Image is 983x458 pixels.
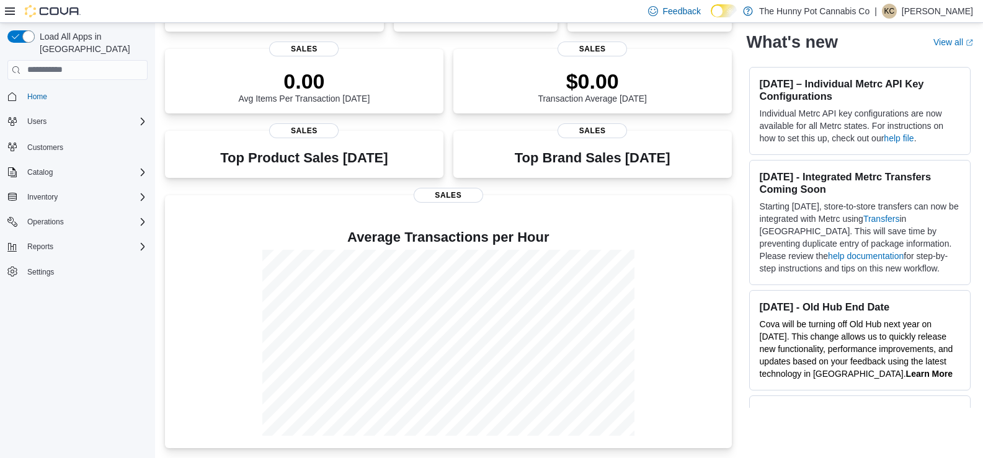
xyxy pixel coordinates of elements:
span: Sales [269,42,339,56]
h3: [DATE] - Integrated Metrc Transfers Coming Soon [760,170,960,195]
span: Sales [414,188,483,203]
p: | [874,4,877,19]
div: Kyle Chamaillard [882,4,897,19]
span: Cova will be turning off Old Hub next year on [DATE]. This change allows us to quickly release ne... [760,319,953,379]
h3: Top Product Sales [DATE] [220,151,388,165]
p: Starting [DATE], store-to-store transfers can now be integrated with Metrc using in [GEOGRAPHIC_D... [760,200,960,275]
h2: What's new [747,32,838,52]
span: Reports [22,239,148,254]
button: Inventory [22,190,63,205]
span: Users [27,117,47,126]
a: help documentation [828,251,904,261]
span: Operations [27,217,64,227]
span: Home [27,92,47,102]
span: Feedback [663,5,701,17]
button: Operations [22,214,69,229]
h3: [DATE] - Old Hub End Date [760,301,960,313]
a: Customers [22,140,68,155]
input: Dark Mode [711,4,737,17]
span: KC [884,4,895,19]
span: Customers [22,139,148,154]
h4: Average Transactions per Hour [175,230,722,245]
h3: [DATE] – Individual Metrc API Key Configurations [760,77,960,102]
span: Sales [558,123,627,138]
span: Inventory [22,190,148,205]
button: Operations [2,213,153,231]
button: Customers [2,138,153,156]
h3: Top Brand Sales [DATE] [515,151,670,165]
button: Users [2,113,153,130]
p: Individual Metrc API key configurations are now available for all Metrc states. For instructions ... [760,107,960,144]
span: Catalog [27,167,53,177]
a: Settings [22,265,59,280]
p: [PERSON_NAME] [902,4,973,19]
p: The Hunny Pot Cannabis Co [759,4,870,19]
div: Transaction Average [DATE] [538,69,647,103]
button: Reports [2,238,153,255]
button: Catalog [2,164,153,181]
span: Settings [22,264,148,280]
nav: Complex example [7,82,148,313]
button: Home [2,87,153,105]
p: 0.00 [238,69,370,94]
button: Catalog [22,165,58,180]
span: Settings [27,267,54,277]
span: Sales [269,123,339,138]
div: Avg Items Per Transaction [DATE] [238,69,370,103]
a: help file [884,133,914,143]
span: Reports [27,242,53,252]
button: Users [22,114,51,129]
a: Transfers [863,214,900,224]
a: Learn More [906,369,953,379]
button: Settings [2,263,153,281]
span: Sales [558,42,627,56]
button: Reports [22,239,58,254]
a: Home [22,89,52,104]
span: Operations [22,214,148,229]
span: Home [22,89,148,104]
span: Catalog [22,165,148,180]
button: Inventory [2,188,153,206]
span: Load All Apps in [GEOGRAPHIC_DATA] [35,30,148,55]
img: Cova [25,5,81,17]
span: Users [22,114,148,129]
span: Inventory [27,192,58,202]
svg: External link [966,39,973,46]
p: $0.00 [538,69,647,94]
h3: [DATE] - New Compliance Feature Included in v1.30.1 [760,406,960,431]
span: Customers [27,143,63,152]
a: View allExternal link [933,37,973,47]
